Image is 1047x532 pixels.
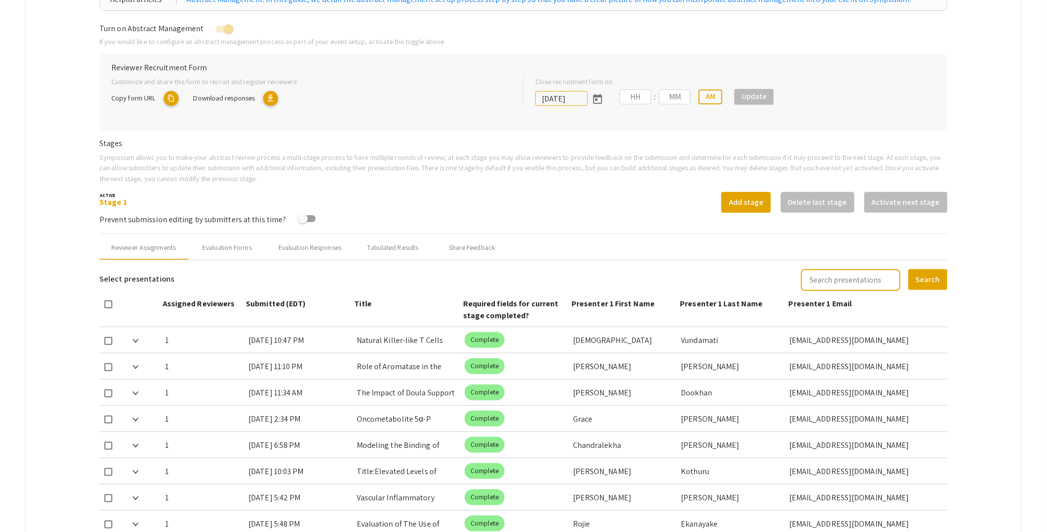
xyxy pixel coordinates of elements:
input: Minutes [659,90,691,104]
div: [DATE] 11:34 AM [248,380,349,405]
button: Delete last stage [781,192,855,213]
div: [DATE] 10:03 PM [248,458,349,484]
div: [PERSON_NAME] [573,353,673,379]
img: Expand arrow [133,391,139,395]
span: Turn on Abstract Management [99,23,204,34]
mat-chip: Complete [465,385,505,400]
div: Oncometabolite 5α-P Imbalance Through Altered Mammary [MEDICAL_DATA] Metabolism: A Biomarker and ... [357,406,457,432]
mat-chip: Complete [465,463,505,479]
div: 1 [165,432,240,458]
div: [DATE] 6:58 PM [248,432,349,458]
button: Activate next stage [864,192,948,213]
mat-chip: Complete [465,358,505,374]
h6: Reviewer Recruitment Form [111,63,936,72]
div: [DATE] 5:42 PM [248,484,349,510]
mat-icon: Export responses [263,91,278,106]
div: [PERSON_NAME] [681,406,782,432]
div: [EMAIL_ADDRESS][DOMAIN_NAME] [789,484,940,510]
div: Share Feedback [449,242,495,253]
a: Stage 1 [99,197,127,207]
span: Title [355,298,372,309]
img: Expand arrow [133,523,139,527]
p: Customize and share this form to recruit and register reviewers: [111,76,507,87]
div: Role of Aromatase in the Conversion of 11-Oxyandrogens to [MEDICAL_DATA]: Mechanisms and Implicat... [357,353,457,379]
div: Kothuru [681,458,782,484]
span: Presenter 1 Last Name [680,298,763,309]
div: Modeling the Binding of Dendrin and PTPN14 to KIBRA [357,432,457,458]
img: Expand arrow [133,496,139,500]
div: [EMAIL_ADDRESS][DOMAIN_NAME] [789,327,940,353]
mat-chip: Complete [465,489,505,505]
span: Assigned Reviewers [163,298,235,309]
input: Search presentations [801,269,901,291]
div: Title:Elevated Levels of Interleukin-11 and Matrix Metalloproteinase-9 in the Serum of Patients w... [357,458,457,484]
div: : [651,91,659,103]
div: Dookhan [681,380,782,405]
div: 1 [165,484,240,510]
img: Expand arrow [133,365,139,369]
div: [EMAIL_ADDRESS][DOMAIN_NAME] [789,432,940,458]
span: Required fields for current stage completed? [463,298,559,321]
div: The Impact of Doula Support on Maternal Mental Health, NeonatalOutcomes, and Epidural Use: Correl... [357,380,457,405]
div: [EMAIL_ADDRESS][DOMAIN_NAME] [789,406,940,432]
div: Evaluation Forms [202,242,252,253]
span: Presenter 1 Email [789,298,852,309]
label: Close recruitment form on: [535,76,614,87]
div: 1 [165,458,240,484]
div: Reviewer Assignments [111,242,176,253]
mat-chip: Complete [465,516,505,532]
p: Symposium allows you to make your abstract review process a multi-stage process to have multiple ... [99,152,948,184]
h6: Stages [99,139,948,148]
mat-chip: Complete [465,332,505,348]
img: Expand arrow [133,470,139,474]
div: 1 [165,406,240,432]
div: Vundamati [681,327,782,353]
h6: Select presentations [99,268,174,290]
div: [DATE] 10:47 PM [248,327,349,353]
img: Expand arrow [133,444,139,448]
img: Expand arrow [133,418,139,422]
span: Copy form URL [111,93,155,102]
img: Expand arrow [133,339,139,343]
div: [DATE] 11:10 PM [248,353,349,379]
span: Prevent submission editing by submitters at this time? [99,214,286,225]
div: Evaluation Responses [279,242,341,253]
button: Search [908,269,948,290]
div: 1 [165,353,240,379]
div: Chandralekha [573,432,673,458]
div: 1 [165,380,240,405]
div: [PERSON_NAME] [573,458,673,484]
button: Update [734,89,774,105]
div: [DEMOGRAPHIC_DATA] [573,327,673,353]
div: [PERSON_NAME] [573,484,673,510]
div: [EMAIL_ADDRESS][DOMAIN_NAME] [789,458,940,484]
div: [DATE] 2:34 PM [248,406,349,432]
div: [EMAIL_ADDRESS][DOMAIN_NAME] [789,380,940,405]
iframe: Chat [7,487,42,525]
button: AM [699,90,722,104]
button: Add stage [721,192,771,213]
span: Submitted (EDT) [246,298,306,309]
p: If you would like to configure an abstract management process as part of your event setup, activa... [99,36,948,47]
div: [PERSON_NAME] [573,380,673,405]
mat-chip: Complete [465,411,505,427]
div: Grace [573,406,673,432]
button: Open calendar [588,89,608,109]
div: Natural Killer-like T Cells and Longevity: A Comparative Analysis [357,327,457,353]
div: [PERSON_NAME] [681,484,782,510]
mat-chip: Complete [465,437,505,453]
div: Vascular Inflammatory Studies with Engineered Bioreactors [357,484,457,510]
span: Presenter 1 First Name [571,298,655,309]
input: Hours [619,90,651,104]
div: [PERSON_NAME] [681,353,782,379]
mat-icon: copy URL [164,91,179,106]
span: Download responses [193,93,255,102]
div: [PERSON_NAME] [681,432,782,458]
div: [EMAIL_ADDRESS][DOMAIN_NAME] [789,353,940,379]
div: Tabulated Results [368,242,419,253]
div: 1 [165,327,240,353]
